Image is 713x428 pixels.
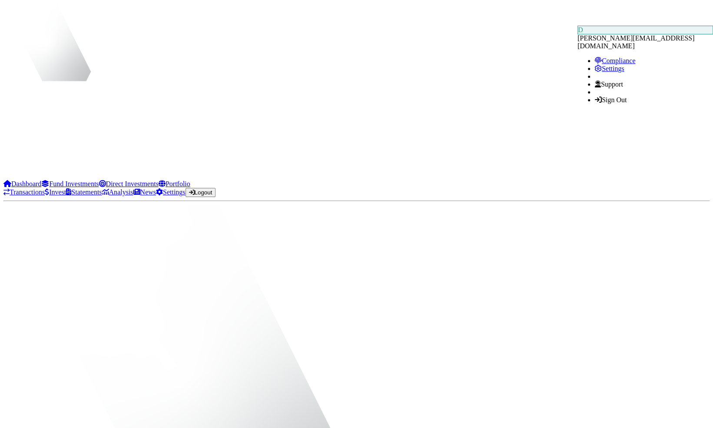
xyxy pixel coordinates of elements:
a: Invest [45,188,66,196]
a: Analysis [102,188,133,196]
span: [PERSON_NAME] [577,34,633,42]
a: Dashboard [3,180,41,187]
a: Direct Investments [99,180,159,187]
li: Settings [595,65,713,73]
span: Sign Out [602,96,627,104]
li: Sign Out [595,96,713,104]
span: D [578,26,583,33]
li: Compliance [595,57,713,65]
a: Settings [156,188,186,196]
a: Transactions [3,188,45,196]
a: News [133,188,156,196]
button: Logout [186,188,216,197]
span: Settings [602,65,624,72]
span: Support [601,80,623,88]
a: Settings [595,65,624,72]
a: Compliance [595,57,635,64]
a: Portfolio [159,180,190,187]
li: Support [595,80,713,88]
img: Icehouse Ventures Logo [3,3,710,178]
span: Compliance [602,57,635,64]
span: [EMAIL_ADDRESS][DOMAIN_NAME] [577,34,694,50]
a: Fund Investments [41,180,99,187]
a: Statements [66,188,102,196]
iframe: Chat Widget [670,386,713,428]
